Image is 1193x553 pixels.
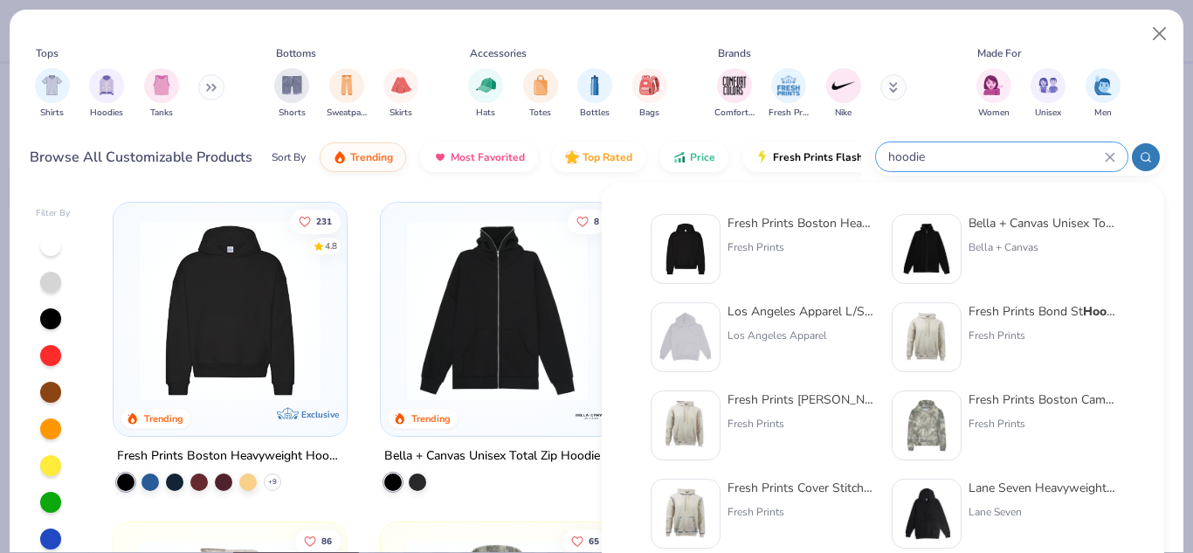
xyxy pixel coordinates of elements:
[89,68,124,120] div: filter for Hoodies
[969,214,1115,232] div: Bella + Canvas Unisex Total Zip
[325,239,337,252] div: 4.8
[89,68,124,120] button: filter button
[531,75,550,95] img: Totes Image
[969,328,1115,343] div: Fresh Prints
[769,68,809,120] button: filter button
[721,73,748,99] img: Comfort Colors Image
[976,68,1011,120] div: filter for Women
[327,68,367,120] button: filter button
[383,68,418,120] div: filter for Skirts
[144,68,179,120] div: filter for Tanks
[35,68,70,120] button: filter button
[1031,68,1065,120] div: filter for Unisex
[969,239,1115,255] div: Bella + Canvas
[337,75,356,95] img: Sweatpants Image
[383,68,418,120] button: filter button
[969,302,1115,321] div: Fresh Prints Bond St
[574,398,609,433] img: Bella + Canvas logo
[523,68,558,120] button: filter button
[659,142,728,172] button: Price
[274,68,309,120] div: filter for Shorts
[1086,68,1121,120] div: filter for Men
[523,68,558,120] div: filter for Totes
[983,75,1003,95] img: Women Image
[900,487,954,541] img: d4f2fbe1-82be-444d-8301-3118952be36b
[831,73,857,99] img: Nike Image
[90,107,123,120] span: Hoodies
[350,150,393,164] span: Trending
[900,398,954,453] img: 28bc0d45-805b-48d6-b7de-c789025e6b70
[1038,75,1059,95] img: Unisex Image
[420,142,538,172] button: Most Favorited
[390,107,412,120] span: Skirts
[826,68,861,120] div: filter for Nike
[659,398,713,453] img: 4cba63b0-d7b1-4498-a49e-d83b35899c19
[36,45,59,61] div: Tops
[152,75,171,95] img: Tanks Image
[776,73,802,99] img: Fresh Prints Image
[1093,75,1113,95] img: Men Image
[690,150,715,164] span: Price
[117,446,343,467] div: Fresh Prints Boston Heavyweight Hoodie
[279,107,306,120] span: Shorts
[321,537,332,546] span: 86
[580,107,610,120] span: Bottles
[900,310,954,364] img: 8f478216-4029-45fd-9955-0c7f7b28c4ae
[585,75,604,95] img: Bottles Image
[290,209,341,233] button: Like
[773,150,863,164] span: Fresh Prints Flash
[728,328,874,343] div: Los Angeles Apparel
[978,107,1010,120] span: Women
[632,68,667,120] div: filter for Bags
[391,75,411,95] img: Skirts Image
[1143,17,1176,51] button: Close
[327,68,367,120] div: filter for Sweatpants
[728,302,874,321] div: Los Angeles Apparel L/S Heavy Fleece Po 14 Oz
[596,220,795,401] img: 1f5800f6-a563-4d51-95f6-628a9af9848e
[639,107,659,120] span: Bags
[718,45,751,61] div: Brands
[886,147,1105,167] input: Try "T-Shirt"
[40,107,64,120] span: Shirts
[470,45,527,61] div: Accessories
[333,150,347,164] img: trending.gif
[714,68,755,120] button: filter button
[969,416,1115,432] div: Fresh Prints
[35,68,70,120] div: filter for Shirts
[969,479,1115,497] div: Lane Seven Heavyweight
[30,147,252,168] div: Browse All Customizable Products
[588,537,598,546] span: 65
[728,391,874,409] div: Fresh Prints [PERSON_NAME]
[769,107,809,120] span: Fresh Prints
[728,504,874,520] div: Fresh Prints
[468,68,503,120] div: filter for Hats
[728,214,874,232] div: Fresh Prints Boston Heavyweight
[969,504,1115,520] div: Lane Seven
[728,479,874,497] div: Fresh Prints Cover Stitched Bond St.
[144,68,179,120] button: filter button
[476,107,495,120] span: Hats
[276,45,316,61] div: Bottoms
[742,142,944,172] button: Fresh Prints Flash
[320,142,406,172] button: Trending
[529,107,551,120] span: Totes
[42,75,62,95] img: Shirts Image
[567,209,607,233] button: Like
[433,150,447,164] img: most_fav.gif
[274,68,309,120] button: filter button
[476,75,496,95] img: Hats Image
[583,150,632,164] span: Top Rated
[728,416,874,432] div: Fresh Prints
[384,446,600,467] div: Bella + Canvas Unisex Total Zip Hoodie
[282,75,302,95] img: Shorts Image
[714,68,755,120] div: filter for Comfort Colors
[1031,68,1065,120] button: filter button
[268,477,277,487] span: + 9
[826,68,861,120] button: filter button
[97,75,116,95] img: Hoodies Image
[1035,107,1061,120] span: Unisex
[659,222,713,276] img: 91acfc32-fd48-4d6b-bdad-a4c1a30ac3fc
[451,150,525,164] span: Most Favorited
[565,150,579,164] img: TopRated.gif
[977,45,1021,61] div: Made For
